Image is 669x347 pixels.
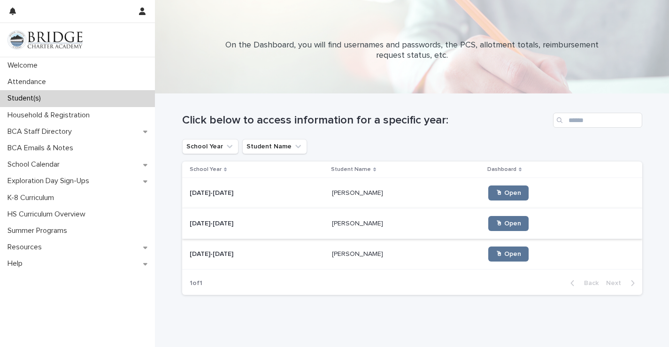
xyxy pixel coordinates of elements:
[332,218,385,228] p: [PERSON_NAME]
[4,210,93,219] p: HS Curriculum Overview
[224,40,600,61] p: On the Dashboard, you will find usernames and passwords, the PCS, allotment totals, reimbursement...
[182,114,549,127] h1: Click below to access information for a specific year:
[190,164,222,175] p: School Year
[563,279,602,287] button: Back
[182,178,642,208] tr: [DATE]-[DATE][DATE]-[DATE] [PERSON_NAME][PERSON_NAME] 🖱 Open
[553,113,642,128] input: Search
[4,144,81,153] p: BCA Emails & Notes
[190,248,235,258] p: [DATE]-[DATE]
[4,226,75,235] p: Summer Programs
[4,61,45,70] p: Welcome
[8,31,83,49] img: V1C1m3IdTEidaUdm9Hs0
[496,220,521,227] span: 🖱 Open
[487,164,516,175] p: Dashboard
[331,164,371,175] p: Student Name
[332,187,385,197] p: [PERSON_NAME]
[4,177,97,185] p: Exploration Day Sign-Ups
[578,280,599,286] span: Back
[496,251,521,257] span: 🖱 Open
[190,187,235,197] p: [DATE]-[DATE]
[190,218,235,228] p: [DATE]-[DATE]
[488,216,529,231] a: 🖱 Open
[602,279,642,287] button: Next
[332,248,385,258] p: [PERSON_NAME]
[4,193,62,202] p: K-8 Curriculum
[4,111,97,120] p: Household & Registration
[606,280,627,286] span: Next
[182,208,642,239] tr: [DATE]-[DATE][DATE]-[DATE] [PERSON_NAME][PERSON_NAME] 🖱 Open
[4,127,79,136] p: BCA Staff Directory
[4,243,49,252] p: Resources
[496,190,521,196] span: 🖱 Open
[182,272,210,295] p: 1 of 1
[182,239,642,270] tr: [DATE]-[DATE][DATE]-[DATE] [PERSON_NAME][PERSON_NAME] 🖱 Open
[4,259,30,268] p: Help
[4,77,54,86] p: Attendance
[242,139,307,154] button: Student Name
[182,139,238,154] button: School Year
[4,94,48,103] p: Student(s)
[488,247,529,262] a: 🖱 Open
[488,185,529,200] a: 🖱 Open
[4,160,67,169] p: School Calendar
